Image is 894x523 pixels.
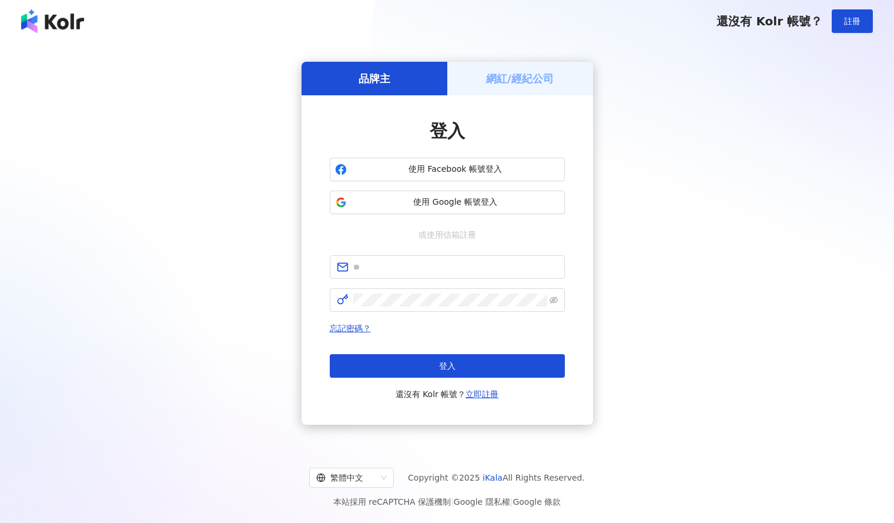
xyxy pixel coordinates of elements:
[330,324,371,333] a: 忘記密碼？
[550,296,558,304] span: eye-invisible
[466,389,498,399] a: 立即註冊
[832,9,873,33] button: 註冊
[330,191,565,214] button: 使用 Google 帳號登入
[483,473,503,482] a: iKala
[451,497,454,507] span: |
[410,228,484,241] span: 或使用信箱註冊
[359,71,390,86] h5: 品牌主
[330,354,565,378] button: 登入
[408,471,585,485] span: Copyright © 2025 All Rights Reserved.
[351,196,560,208] span: 使用 Google 帳號登入
[844,16,860,26] span: 註冊
[21,9,84,33] img: logo
[316,468,376,487] div: 繁體中文
[330,158,565,181] button: 使用 Facebook 帳號登入
[430,121,465,141] span: 登入
[351,164,560,175] span: 使用 Facebook 帳號登入
[396,387,499,401] span: 還沒有 Kolr 帳號？
[513,497,561,507] a: Google 條款
[454,497,510,507] a: Google 隱私權
[486,71,554,86] h5: 網紅/經紀公司
[333,495,561,509] span: 本站採用 reCAPTCHA 保護機制
[439,361,456,371] span: 登入
[716,14,822,28] span: 還沒有 Kolr 帳號？
[510,497,513,507] span: |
